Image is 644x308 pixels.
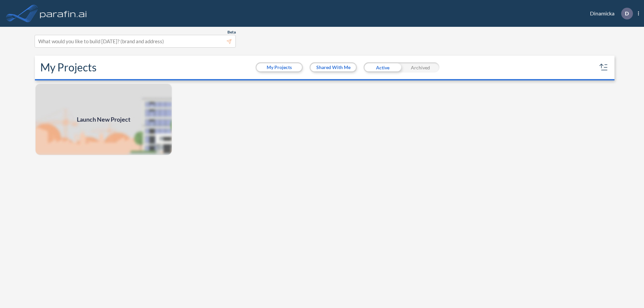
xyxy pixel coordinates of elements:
[257,63,302,71] button: My Projects
[39,7,88,20] img: logo
[77,115,130,124] span: Launch New Project
[401,62,439,72] div: Archived
[625,10,629,16] p: D
[35,83,172,156] img: add
[311,63,356,71] button: Shared With Me
[35,83,172,156] a: Launch New Project
[40,61,97,74] h2: My Projects
[364,62,401,72] div: Active
[580,8,639,19] div: Dinamicka
[227,29,236,35] span: Beta
[598,62,609,73] button: sort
